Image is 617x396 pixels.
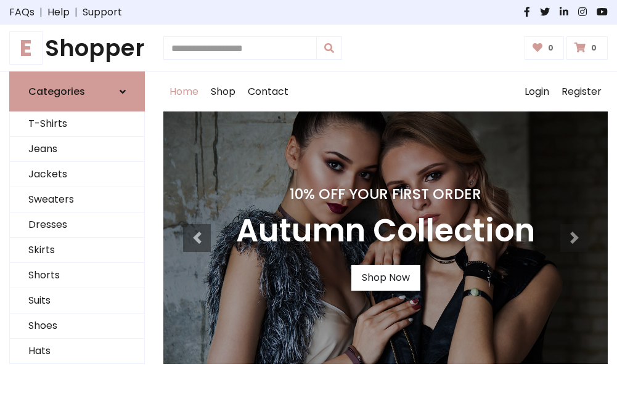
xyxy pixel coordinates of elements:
[10,187,144,212] a: Sweaters
[47,5,70,20] a: Help
[9,34,145,62] h1: Shopper
[588,42,600,54] span: 0
[351,265,420,291] a: Shop Now
[566,36,608,60] a: 0
[163,72,205,111] a: Home
[10,212,144,238] a: Dresses
[10,238,144,263] a: Skirts
[83,5,122,20] a: Support
[555,72,608,111] a: Register
[10,137,144,162] a: Jeans
[9,71,145,111] a: Categories
[70,5,83,20] span: |
[10,263,144,288] a: Shorts
[9,34,145,62] a: EShopper
[10,111,144,137] a: T-Shirts
[10,339,144,364] a: Hats
[10,288,144,313] a: Suits
[236,212,535,250] h3: Autumn Collection
[10,313,144,339] a: Shoes
[10,162,144,187] a: Jackets
[205,72,242,111] a: Shop
[9,5,35,20] a: FAQs
[525,36,565,60] a: 0
[28,86,85,97] h6: Categories
[236,185,535,203] h4: 10% Off Your First Order
[35,5,47,20] span: |
[9,31,43,65] span: E
[242,72,295,111] a: Contact
[518,72,555,111] a: Login
[545,42,557,54] span: 0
